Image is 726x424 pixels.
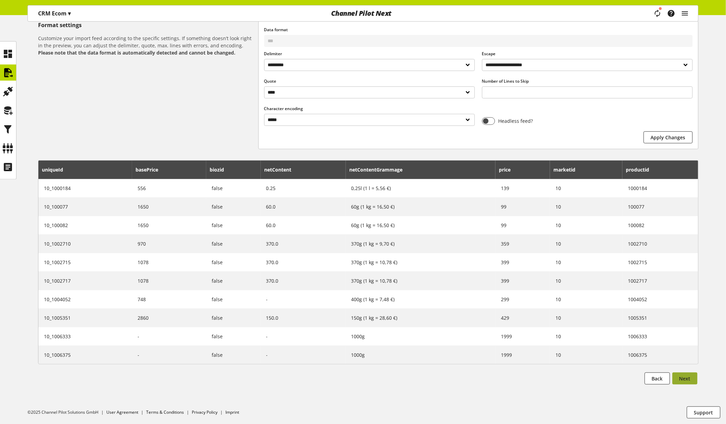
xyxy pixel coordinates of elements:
[212,185,255,192] div: false
[679,375,691,382] span: Next
[266,203,340,210] div: 60.0
[351,240,490,247] div: 370g (1 kg = 9,70 €)
[628,222,693,229] div: 100082
[628,351,693,358] div: 1006375
[264,27,288,33] span: Data format
[266,222,340,229] div: 60.0
[264,78,277,84] span: Quote
[555,240,617,247] div: 10
[38,9,71,17] p: CRM Ecom
[687,407,721,419] button: Support
[38,49,235,56] b: Please note that the data format is automatically detected and cannot be changed.
[266,314,340,321] div: 150.0
[652,375,663,382] span: Back
[351,351,490,358] div: 1000g
[555,333,617,340] div: 10
[501,185,544,192] div: 139
[212,333,255,340] div: false
[225,409,239,415] a: Imprint
[555,222,617,229] div: 10
[628,333,693,340] div: 1006333
[554,166,576,173] span: marketid
[351,333,490,340] div: 1000g
[672,373,698,385] button: Next
[136,166,158,173] span: basePrice
[349,166,402,173] span: netContentGrammage
[264,106,303,111] span: Character encoding
[555,185,617,192] div: 10
[138,240,201,247] div: 970
[628,185,693,192] div: 1000184
[138,277,201,284] div: 1078
[138,203,201,210] div: 1650
[626,166,649,173] span: productid
[628,314,693,321] div: 1005351
[212,351,255,358] div: false
[555,351,617,358] div: 10
[138,259,201,266] div: 1078
[106,409,138,415] a: User Agreement
[44,203,127,210] div: 10_100077
[44,222,127,229] div: 10_100082
[264,166,291,173] span: netContent
[44,351,127,358] div: 10_1006375
[212,259,255,266] div: false
[264,51,282,57] span: Delimiter
[212,203,255,210] div: false
[138,222,201,229] div: 1650
[27,409,106,415] li: ©2025 Channel Pilot Solutions GmbH
[351,314,490,321] div: 150g (1 kg = 28,60 €)
[501,203,544,210] div: 99
[351,296,490,303] div: 400g (1 kg = 7,48 €)
[501,296,544,303] div: 299
[138,185,201,192] div: 556
[38,35,256,56] h6: Customize your import feed according to the specific settings. If something doesn’t look right in...
[351,259,490,266] div: 370g (1 kg = 10,78 €)
[212,314,255,321] div: false
[501,277,544,284] div: 399
[44,277,127,284] div: 10_1002717
[628,296,693,303] div: 1004052
[44,333,127,340] div: 10_1006333
[138,296,201,303] div: 748
[212,296,255,303] div: false
[266,185,340,192] div: 0.25
[501,222,544,229] div: 99
[501,351,544,358] div: 1999
[495,117,533,125] span: Headless feed?
[482,51,496,57] span: Escape
[501,333,544,340] div: 1999
[628,240,693,247] div: 1002710
[644,131,693,143] button: Apply Changes
[628,203,693,210] div: 100077
[38,21,256,29] h5: Format settings
[499,166,511,173] span: price
[138,314,201,321] div: 2860
[351,185,490,192] div: 0,25l (1 l = 5,56 €)
[146,409,184,415] a: Terms & Conditions
[694,409,713,416] span: Support
[501,314,544,321] div: 429
[555,314,617,321] div: 10
[68,10,71,17] span: ▾
[555,277,617,284] div: 10
[628,277,693,284] div: 1002717
[192,409,218,415] a: Privacy Policy
[645,373,670,385] button: Back
[44,240,127,247] div: 10_1002710
[210,166,224,173] span: biozid
[212,277,255,284] div: false
[555,203,617,210] div: 10
[501,259,544,266] div: 399
[555,296,617,303] div: 10
[212,222,255,229] div: false
[351,203,490,210] div: 60g (1 kg = 16,50 €)
[44,314,127,321] div: 10_1005351
[501,240,544,247] div: 359
[482,78,529,84] span: Number of Lines to Skip
[351,222,490,229] div: 60g (1 kg = 16,50 €)
[27,5,699,22] nav: main navigation
[651,134,686,141] span: Apply Changes
[44,185,127,192] div: 10_1000184
[555,259,617,266] div: 10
